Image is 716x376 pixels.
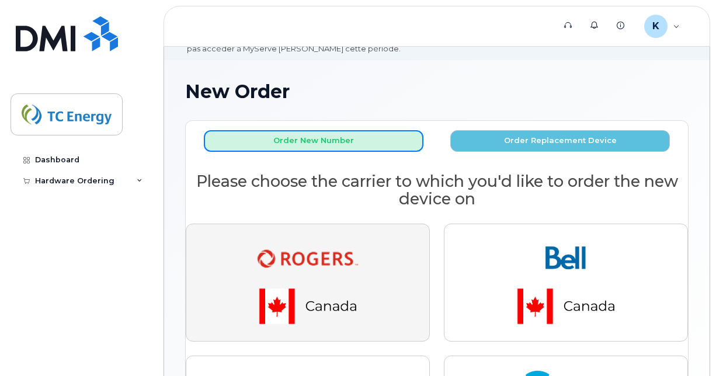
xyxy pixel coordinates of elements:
[226,234,390,332] img: rogers-ca223c9ac429c928173e45fab63b6fac0e59ea61a5e330916896b2875f56750f.png
[652,19,659,33] span: K
[450,130,670,152] button: Order Replacement Device
[204,130,423,152] button: Order New Number
[484,234,648,332] img: bell-18aeeabaf521bd2b78f928a02ee3b89e57356879d39bd386a17a7cccf8069aed.png
[185,81,689,102] h1: New Order
[186,173,688,207] h2: Please choose the carrier to which you'd like to order the new device on
[636,15,688,38] div: kayla_rideout@tcenergy.com
[665,325,707,367] iframe: Messenger Launcher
